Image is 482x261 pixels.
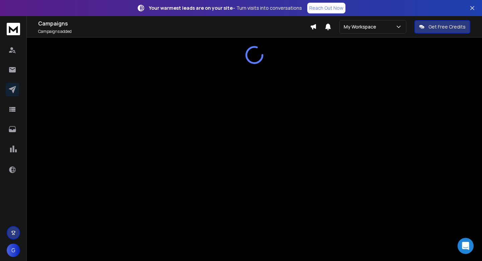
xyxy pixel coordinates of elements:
[149,5,302,11] p: – Turn visits into conversations
[307,3,345,13] a: Reach Out Now
[344,23,379,30] p: My Workspace
[149,5,233,11] strong: Your warmest leads are on your site
[7,244,20,257] button: G
[38,29,310,34] p: Campaigns added
[414,20,470,34] button: Get Free Credits
[309,5,343,11] p: Reach Out Now
[38,19,310,28] h1: Campaigns
[7,23,20,35] img: logo
[428,23,466,30] p: Get Free Credits
[458,238,474,254] div: Open Intercom Messenger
